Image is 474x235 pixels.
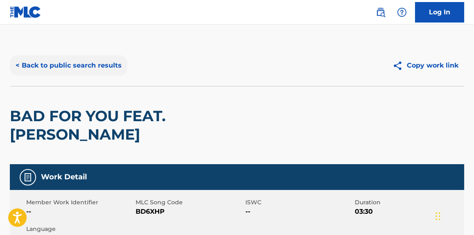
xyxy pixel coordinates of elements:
[376,7,386,17] img: search
[41,172,87,182] h5: Work Detail
[392,61,407,71] img: Copy work link
[397,7,407,17] img: help
[136,198,243,207] span: MLC Song Code
[10,55,127,76] button: < Back to public search results
[372,4,389,20] a: Public Search
[26,225,134,233] span: Language
[355,207,462,217] span: 03:30
[136,207,243,217] span: BD6XHP
[433,196,474,235] iframe: Chat Widget
[10,107,282,144] h2: BAD FOR YOU FEAT. [PERSON_NAME]
[355,198,462,207] span: Duration
[26,207,134,217] span: --
[415,2,464,23] a: Log In
[245,198,353,207] span: ISWC
[394,4,410,20] div: Help
[23,172,33,182] img: Work Detail
[387,55,464,76] button: Copy work link
[435,204,440,228] div: Drag
[26,198,134,207] span: Member Work Identifier
[10,6,41,18] img: MLC Logo
[245,207,353,217] span: --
